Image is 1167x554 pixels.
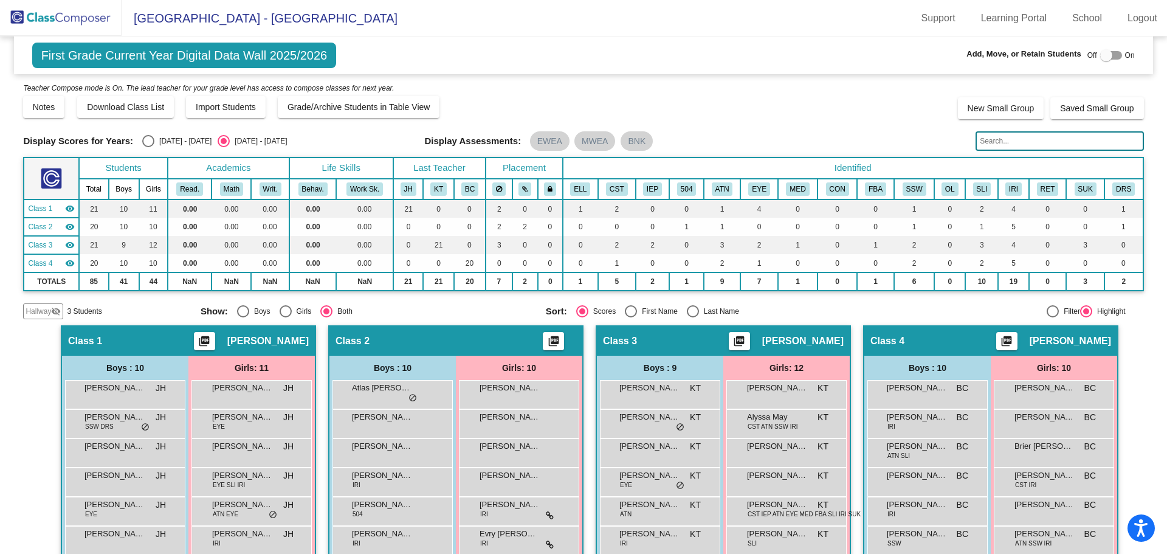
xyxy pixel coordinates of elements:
[957,382,968,395] span: BC
[176,182,203,196] button: Read.
[699,306,739,317] div: Last Name
[67,306,102,317] span: 3 Students
[894,199,934,218] td: 1
[778,236,818,254] td: 1
[423,179,453,199] th: Kelly Thompson
[669,218,704,236] td: 1
[109,218,139,236] td: 10
[778,254,818,272] td: 0
[563,179,598,199] th: English Language Learner
[28,258,52,269] span: Class 4
[636,236,670,254] td: 2
[486,158,563,179] th: Placement
[220,182,243,196] button: Math
[251,199,289,218] td: 0.00
[636,254,670,272] td: 0
[996,332,1017,350] button: Print Students Details
[454,199,486,218] td: 0
[109,272,139,291] td: 41
[109,199,139,218] td: 10
[486,254,512,272] td: 0
[68,335,102,347] span: Class 1
[818,272,857,291] td: 0
[621,131,653,151] mat-chip: BNK
[748,182,770,196] button: EYE
[887,382,948,394] span: [PERSON_NAME]
[24,272,79,291] td: TOTALS
[865,182,886,196] button: FBA
[109,179,139,199] th: Boys
[704,218,741,236] td: 1
[934,236,965,254] td: 0
[289,254,337,272] td: 0.00
[636,272,670,291] td: 2
[289,199,337,218] td: 0.00
[423,254,453,272] td: 0
[289,236,337,254] td: 0.00
[512,218,538,236] td: 2
[24,218,79,236] td: No teacher - No Class Name
[425,136,522,147] span: Display Assessments:
[1066,272,1104,291] td: 3
[28,203,52,214] span: Class 1
[26,306,51,317] span: Hallway
[998,179,1028,199] th: IRIP
[998,218,1028,236] td: 5
[393,179,424,199] th: Jillian Hornbaker
[423,218,453,236] td: 0
[598,199,636,218] td: 2
[139,199,168,218] td: 11
[740,218,778,236] td: 0
[636,218,670,236] td: 0
[958,97,1044,119] button: New Small Group
[1029,236,1067,254] td: 0
[278,96,440,118] button: Grade/Archive Students in Table View
[1092,306,1126,317] div: Highlight
[393,254,424,272] td: 0
[23,84,394,92] i: Teacher Compose mode is On. The lead teacher for your grade level has access to compose classes f...
[704,199,741,218] td: 1
[251,236,289,254] td: 0.00
[486,272,512,291] td: 7
[965,272,998,291] td: 10
[563,272,598,291] td: 1
[401,182,416,196] button: JH
[704,236,741,254] td: 3
[538,236,563,254] td: 0
[894,254,934,272] td: 2
[669,179,704,199] th: 504 Plan
[24,236,79,254] td: Kelly Thompson - No Class Name
[968,103,1034,113] span: New Small Group
[1104,179,1143,199] th: Dr. Sloane
[530,131,570,151] mat-chip: EWEA
[570,182,590,196] button: ELL
[456,356,582,380] div: Girls: 10
[563,254,598,272] td: 0
[212,382,273,394] span: [PERSON_NAME] [PERSON_NAME]
[201,305,537,317] mat-radio-group: Select an option
[563,236,598,254] td: 0
[109,254,139,272] td: 10
[740,179,778,199] th: Wears Eyeglasses
[212,199,251,218] td: 0.00
[28,221,52,232] span: Class 2
[79,236,108,254] td: 21
[991,356,1117,380] div: Girls: 10
[51,306,61,316] mat-icon: visibility_off
[732,335,746,352] mat-icon: picture_as_pdf
[197,335,212,352] mat-icon: picture_as_pdf
[1066,218,1104,236] td: 0
[973,182,991,196] button: SLI
[538,272,563,291] td: 0
[139,218,168,236] td: 10
[1066,254,1104,272] td: 0
[538,218,563,236] td: 0
[454,254,486,272] td: 20
[998,236,1028,254] td: 4
[289,218,337,236] td: 0.00
[712,182,733,196] button: ATN
[606,182,628,196] button: CST
[1075,182,1096,196] button: SUK
[1029,272,1067,291] td: 0
[965,236,998,254] td: 3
